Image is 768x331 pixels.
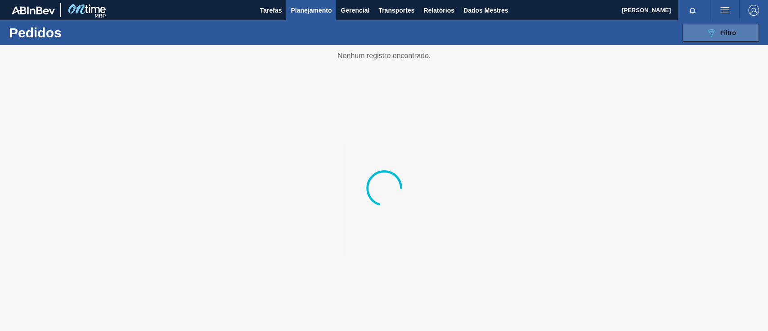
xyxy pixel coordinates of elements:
img: TNhmsLtSVTkK8tSr43FrP2fwEKptu5GPRR3wAAAABJRU5ErkJggg== [12,6,55,14]
font: Transportes [378,7,414,14]
font: [PERSON_NAME] [622,7,671,14]
font: Dados Mestres [463,7,508,14]
img: Sair [748,5,759,16]
button: Notificações [678,4,707,17]
img: ações do usuário [719,5,730,16]
h1: Pedidos [9,27,141,38]
button: Filtro [683,24,759,42]
font: Tarefas [260,7,282,14]
font: Relatórios [423,7,454,14]
span: Filtro [720,29,736,36]
font: Planejamento [291,7,332,14]
font: Gerencial [341,7,369,14]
